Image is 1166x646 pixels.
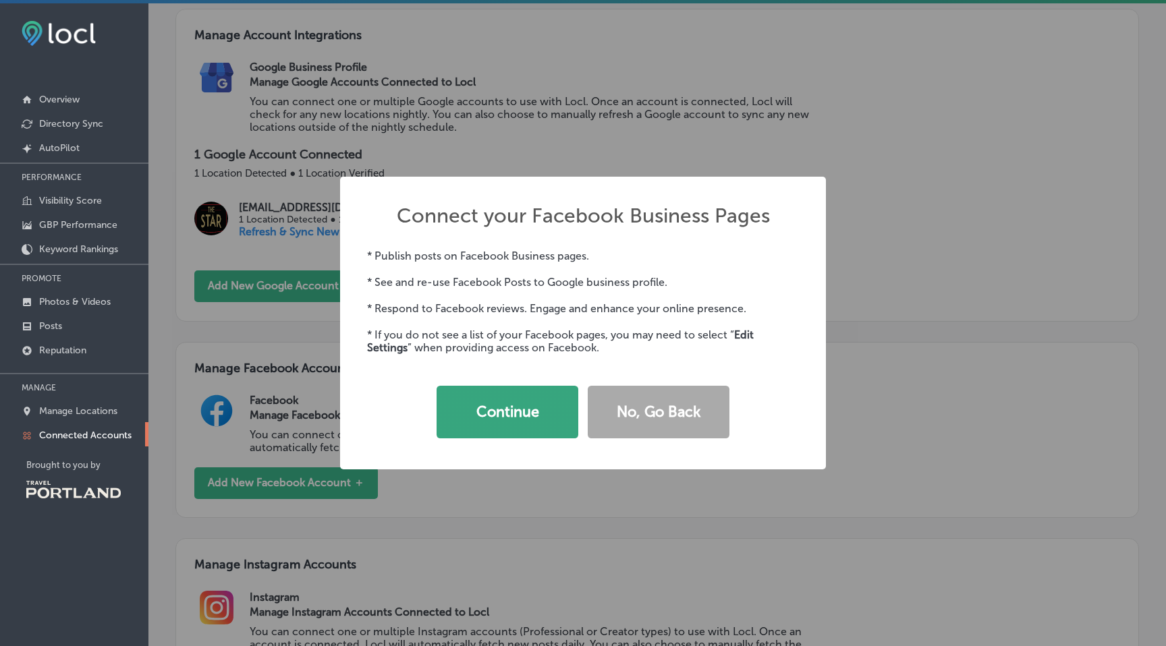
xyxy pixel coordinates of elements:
[588,386,729,438] button: No, Go Back
[39,195,102,206] p: Visibility Score
[26,481,121,498] img: Travel Portland
[39,243,118,255] p: Keyword Rankings
[39,94,80,105] p: Overview
[39,405,117,417] p: Manage Locations
[367,328,799,354] p: * If you do not see a list of your Facebook pages, you may need to select “ ” when providing acce...
[367,249,799,262] p: * Publish posts on Facebook Business pages.
[367,302,799,315] p: * Respond to Facebook reviews. Engage and enhance your online presence.
[437,386,578,438] button: Continue
[367,276,799,289] p: * See and re-use Facebook Posts to Google business profile.
[39,320,62,332] p: Posts
[39,219,117,231] p: GBP Performance
[367,328,754,354] strong: Edit Settings
[397,204,770,228] h2: Connect your Facebook Business Pages
[39,430,132,441] p: Connected Accounts
[22,21,96,46] img: fda3e92497d09a02dc62c9cd864e3231.png
[39,345,86,356] p: Reputation
[39,142,80,154] p: AutoPilot
[39,296,111,307] p: Photos & Videos
[39,118,103,129] p: Directory Sync
[26,460,148,470] p: Brought to you by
